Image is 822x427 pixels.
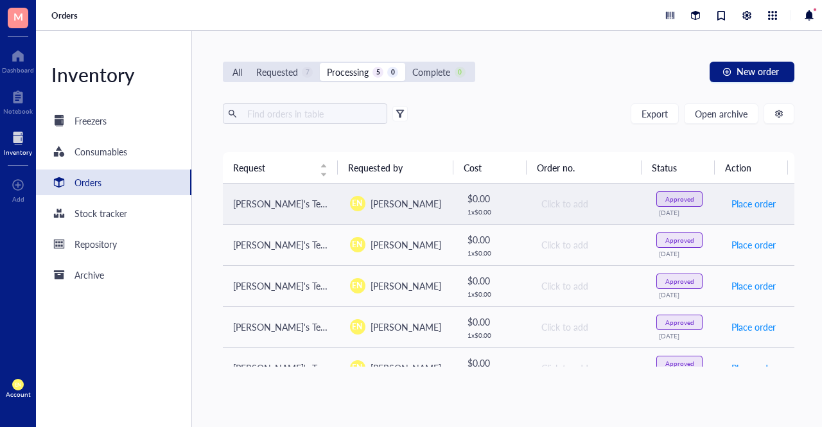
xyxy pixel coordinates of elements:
[659,332,710,340] div: [DATE]
[665,318,694,326] div: Approved
[530,347,646,388] td: Click to add
[74,206,127,220] div: Stock tracker
[2,66,34,74] div: Dashboard
[233,197,356,210] span: [PERSON_NAME]'s Test Item 2
[232,65,242,79] div: All
[74,268,104,282] div: Archive
[731,361,776,375] span: Place order
[631,103,679,124] button: Export
[659,291,710,299] div: [DATE]
[372,67,383,78] div: 5
[12,195,24,203] div: Add
[665,360,694,367] div: Approved
[352,321,362,333] span: EN
[74,175,101,189] div: Orders
[541,238,636,252] div: Click to add
[223,152,338,183] th: Request
[530,224,646,265] td: Click to add
[233,238,356,251] span: [PERSON_NAME]'s Test Item 2
[468,232,520,247] div: $ 0.00
[665,236,694,244] div: Approved
[352,362,362,374] span: EN
[468,208,520,216] div: 1 x $ 0.00
[530,184,646,225] td: Click to add
[387,67,398,78] div: 0
[468,315,520,329] div: $ 0.00
[371,238,441,251] span: [PERSON_NAME]
[256,65,298,79] div: Requested
[233,279,356,292] span: [PERSON_NAME]'s Test Item 2
[36,108,191,134] a: Freezers
[2,46,34,74] a: Dashboard
[731,279,776,293] span: Place order
[530,306,646,347] td: Click to add
[659,209,710,216] div: [DATE]
[541,279,636,293] div: Click to add
[665,277,694,285] div: Approved
[731,196,776,211] span: Place order
[665,195,694,203] div: Approved
[74,114,107,128] div: Freezers
[731,238,776,252] span: Place order
[453,152,527,183] th: Cost
[731,358,776,378] button: Place order
[36,139,191,164] a: Consumables
[684,103,758,124] button: Open archive
[338,152,453,183] th: Requested by
[36,200,191,226] a: Stock tracker
[352,239,362,250] span: EN
[233,320,356,333] span: [PERSON_NAME]'s Test Item 2
[352,198,362,209] span: EN
[371,197,441,210] span: [PERSON_NAME]
[642,152,715,183] th: Status
[695,109,748,119] span: Open archive
[242,104,382,123] input: Find orders in table
[302,67,313,78] div: 7
[74,144,127,159] div: Consumables
[371,320,441,333] span: [PERSON_NAME]
[13,8,23,24] span: M
[541,320,636,334] div: Click to add
[468,290,520,298] div: 1 x $ 0.00
[371,362,441,374] span: [PERSON_NAME]
[412,65,450,79] div: Complete
[4,128,32,156] a: Inventory
[731,320,776,334] span: Place order
[731,317,776,337] button: Place order
[36,170,191,195] a: Orders
[468,356,520,370] div: $ 0.00
[731,193,776,214] button: Place order
[371,279,441,292] span: [PERSON_NAME]
[15,381,22,387] span: EN
[659,250,710,257] div: [DATE]
[527,152,642,183] th: Order no.
[36,62,191,87] div: Inventory
[468,274,520,288] div: $ 0.00
[530,265,646,306] td: Click to add
[6,390,31,398] div: Account
[468,249,520,257] div: 1 x $ 0.00
[710,62,794,82] button: New order
[731,234,776,255] button: Place order
[4,148,32,156] div: Inventory
[541,361,636,375] div: Click to add
[233,161,312,175] span: Request
[3,87,33,115] a: Notebook
[36,231,191,257] a: Repository
[74,237,117,251] div: Repository
[455,67,466,78] div: 0
[233,362,356,374] span: [PERSON_NAME]'s Test Item 2
[731,275,776,296] button: Place order
[223,62,475,82] div: segmented control
[51,10,80,21] a: Orders
[327,65,369,79] div: Processing
[737,66,779,76] span: New order
[468,191,520,205] div: $ 0.00
[642,109,668,119] span: Export
[541,196,636,211] div: Click to add
[36,262,191,288] a: Archive
[468,331,520,339] div: 1 x $ 0.00
[715,152,788,183] th: Action
[3,107,33,115] div: Notebook
[352,280,362,292] span: EN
